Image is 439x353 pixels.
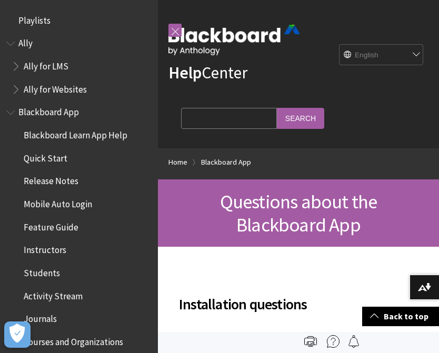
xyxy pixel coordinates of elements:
input: Search [277,108,324,128]
nav: Book outline for Anthology Ally Help [6,35,152,98]
img: Follow this page [347,335,360,348]
a: Blackboard App [201,156,251,169]
span: Questions about the Blackboard App [220,189,377,237]
nav: Book outline for Playlists [6,12,152,29]
span: Installation questions [179,293,418,315]
img: Blackboard by Anthology [168,25,300,55]
a: Back to top [362,307,439,326]
img: Print [304,335,317,348]
span: Journals [24,310,57,325]
select: Site Language Selector [340,45,424,66]
span: Blackboard Learn App Help [24,126,127,140]
span: Activity Stream [24,287,83,301]
span: Blackboard App [18,104,79,118]
h3: Which devices are compatible with the app? [179,328,418,348]
span: Courses and Organizations [24,333,123,347]
span: Playlists [18,12,51,26]
span: Ally [18,35,33,49]
span: Ally for Websites [24,80,87,95]
span: Students [24,264,60,278]
span: Release Notes [24,173,78,187]
a: HelpCenter [168,62,247,83]
a: Home [168,156,187,169]
span: Instructors [24,241,66,256]
span: Mobile Auto Login [24,195,92,209]
span: Ally for LMS [24,57,68,72]
span: Feature Guide [24,218,78,233]
span: Quick Start [24,149,67,164]
button: Open Preferences [4,321,31,348]
img: More help [327,335,340,348]
strong: Help [168,62,202,83]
